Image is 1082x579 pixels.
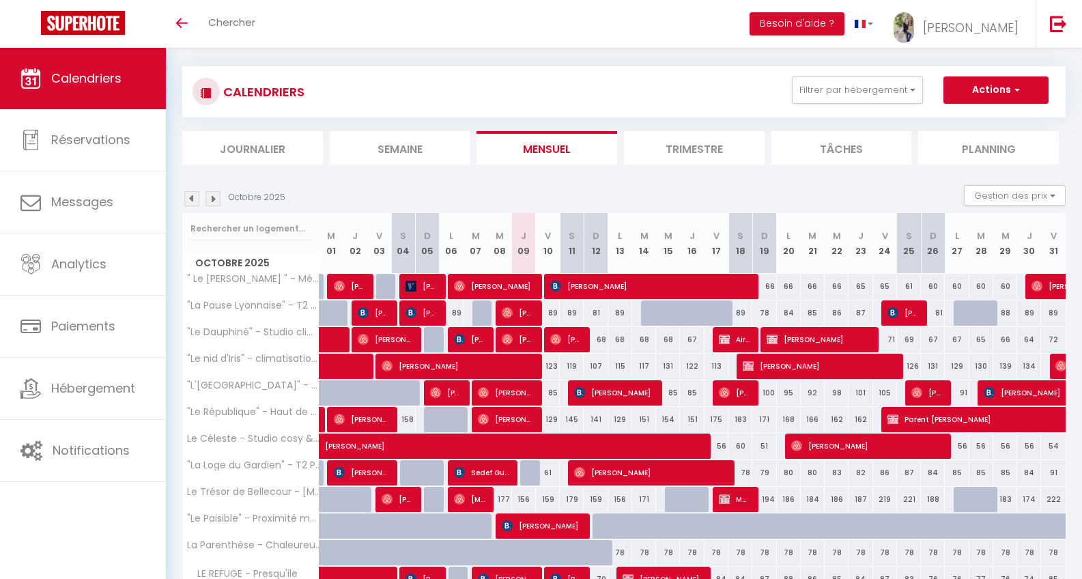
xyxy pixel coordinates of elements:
span: Margau Trichaud [719,486,751,512]
span: [PERSON_NAME] [502,326,534,352]
th: 01 [319,213,343,274]
div: 154 [656,407,680,432]
span: [PERSON_NAME] [405,273,438,299]
div: 78 [704,540,728,565]
span: [PERSON_NAME] [454,326,486,352]
th: 15 [656,213,680,274]
span: "La Pause Lyonnaise" - T2 Gare Part Dieu [185,300,322,311]
span: Sedef Gucu [454,460,510,485]
div: 60 [921,274,945,299]
div: 115 [608,354,632,379]
th: 19 [752,213,776,274]
div: 81 [584,300,608,326]
div: 56 [993,434,1017,459]
th: 09 [512,213,536,274]
div: 159 [584,487,608,512]
div: 123 [536,354,560,379]
div: 91 [1041,460,1066,485]
div: 66 [993,327,1017,352]
abbr: M [496,229,504,242]
div: 84 [921,460,945,485]
span: [PERSON_NAME] [791,433,943,459]
div: 68 [584,327,608,352]
img: logout [1050,15,1067,32]
th: 30 [1017,213,1041,274]
abbr: J [689,229,695,242]
abbr: J [1027,229,1032,242]
abbr: J [352,229,358,242]
input: Rechercher un logement... [190,216,311,241]
th: 24 [873,213,897,274]
span: [PERSON_NAME] [430,380,462,406]
abbr: M [833,229,841,242]
div: 82 [849,460,872,485]
div: 69 [897,327,921,352]
abbr: S [906,229,912,242]
div: 85 [945,460,969,485]
div: 100 [752,380,776,406]
div: 139 [993,354,1017,379]
li: Planning [918,131,1059,165]
img: ... [894,12,914,43]
span: Notifications [53,442,130,459]
div: 67 [921,327,945,352]
div: 126 [897,354,921,379]
div: 119 [560,354,584,379]
span: Chercher [208,15,255,29]
div: 78 [1041,540,1066,565]
div: 171 [632,487,656,512]
abbr: M [808,229,816,242]
span: Airbnb available) [719,326,751,352]
div: 89 [728,300,752,326]
abbr: J [521,229,526,242]
div: 129 [945,354,969,379]
abbr: D [424,229,431,242]
div: 80 [801,460,825,485]
div: 67 [945,327,969,352]
span: Le Trésor de Bellecour - [MEDICAL_DATA] 110m2 vue sur la place [185,487,322,497]
span: [PERSON_NAME] [550,326,582,352]
span: [PERSON_NAME] [334,460,390,485]
button: Filtrer par hébergement [792,76,923,104]
div: 64 [1017,327,1041,352]
div: 68 [632,327,656,352]
abbr: D [761,229,768,242]
span: [PERSON_NAME] [743,353,894,379]
div: 84 [1017,460,1041,485]
div: 134 [1017,354,1041,379]
span: Paiements [51,317,115,335]
abbr: V [1051,229,1057,242]
abbr: M [977,229,985,242]
span: [PERSON_NAME] [325,426,827,452]
span: [PERSON_NAME] [358,326,414,352]
th: 08 [487,213,511,274]
div: 78 [921,540,945,565]
th: 26 [921,213,945,274]
p: Octobre 2025 [229,191,285,204]
abbr: J [858,229,864,242]
div: 186 [777,487,801,512]
div: 66 [777,274,801,299]
span: Messages [51,193,113,210]
div: 78 [777,540,801,565]
th: 22 [825,213,849,274]
th: 29 [993,213,1017,274]
div: 85 [801,300,825,326]
span: Réservations [51,131,130,148]
div: 78 [825,540,849,565]
div: 101 [849,380,872,406]
div: 130 [969,354,993,379]
span: [PERSON_NAME] [719,380,751,406]
th: 10 [536,213,560,274]
div: 156 [512,487,536,512]
div: 78 [849,540,872,565]
span: "La Loge du Gardien" - T2 Proche Fourvière [185,460,322,470]
div: 145 [560,407,584,432]
div: 177 [487,487,511,512]
span: [PERSON_NAME] [405,300,438,326]
th: 03 [367,213,391,274]
div: 78 [897,540,921,565]
div: 107 [584,354,608,379]
div: 187 [849,487,872,512]
span: [PERSON_NAME] [887,300,920,326]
